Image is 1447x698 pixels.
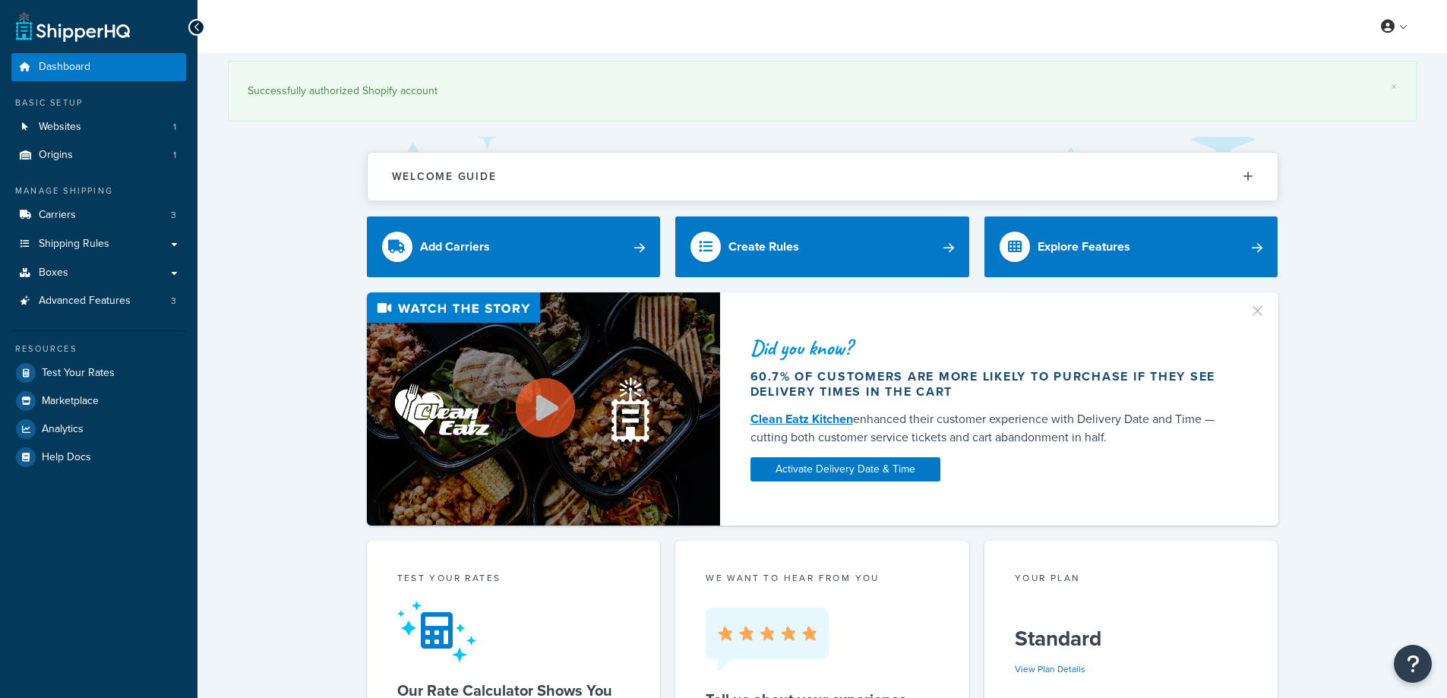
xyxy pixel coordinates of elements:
a: Marketplace [11,387,186,415]
a: Clean Eatz Kitchen [750,410,853,428]
span: Carriers [39,209,76,222]
button: Welcome Guide [368,153,1278,201]
li: Advanced Features [11,287,186,315]
div: Add Carriers [420,236,490,257]
span: 3 [171,295,176,308]
div: 60.7% of customers are more likely to purchase if they see delivery times in the cart [750,369,1231,400]
div: Your Plan [1015,571,1248,589]
span: Advanced Features [39,295,131,308]
a: Help Docs [11,444,186,471]
span: Dashboard [39,61,90,74]
li: Carriers [11,201,186,229]
button: Open Resource Center [1394,645,1432,683]
span: 1 [173,149,176,162]
a: Advanced Features3 [11,287,186,315]
span: Boxes [39,267,68,280]
h2: Welcome Guide [392,171,497,182]
a: Create Rules [675,216,969,277]
div: Did you know? [750,337,1231,358]
span: 1 [173,121,176,134]
span: Shipping Rules [39,238,109,251]
a: View Plan Details [1015,662,1085,676]
p: we want to hear from you [706,571,939,585]
a: Add Carriers [367,216,661,277]
a: Boxes [11,259,186,287]
div: Successfully authorized Shopify account [248,81,1397,102]
a: Shipping Rules [11,230,186,258]
div: Test your rates [397,571,630,589]
a: Explore Features [984,216,1278,277]
div: enhanced their customer experience with Delivery Date and Time — cutting both customer service ti... [750,410,1231,447]
li: Websites [11,113,186,141]
div: Create Rules [728,236,799,257]
a: Carriers3 [11,201,186,229]
span: Marketplace [42,395,99,408]
a: Dashboard [11,53,186,81]
a: Analytics [11,415,186,443]
div: Resources [11,343,186,355]
img: Video thumbnail [367,292,720,526]
span: Origins [39,149,73,162]
span: Test Your Rates [42,367,115,380]
h5: Standard [1015,627,1248,651]
a: Origins1 [11,141,186,169]
span: 3 [171,209,176,222]
div: Manage Shipping [11,185,186,197]
a: × [1391,81,1397,93]
span: Websites [39,121,81,134]
a: Test Your Rates [11,359,186,387]
a: Activate Delivery Date & Time [750,457,940,482]
div: Explore Features [1038,236,1130,257]
span: Help Docs [42,451,91,464]
span: Analytics [42,423,84,436]
a: Websites1 [11,113,186,141]
li: Origins [11,141,186,169]
div: Basic Setup [11,96,186,109]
